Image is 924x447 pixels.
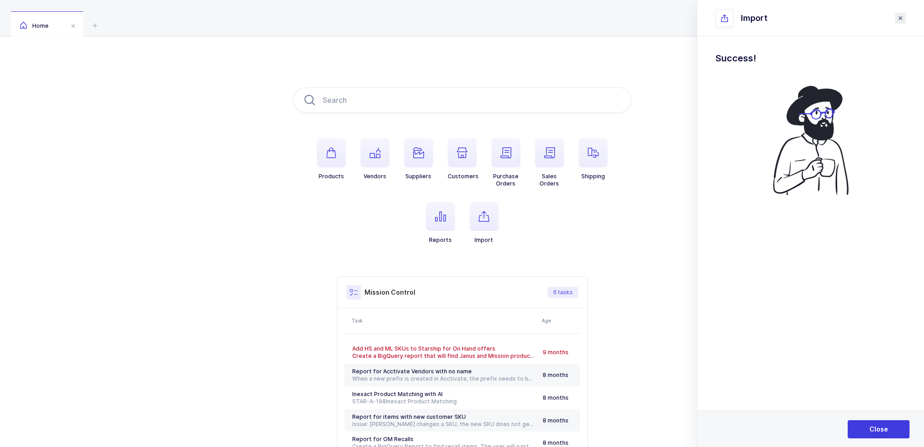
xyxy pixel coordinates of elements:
button: Import [469,202,499,244]
span: 9 months [543,349,569,356]
span: Import [741,13,768,24]
div: Task [352,317,536,324]
span: Close [869,425,888,434]
button: close drawer [895,13,906,24]
span: Report for OM Recalls [352,436,414,442]
span: Report for Acctivate Vendors with no name [352,368,472,375]
span: 8 months [543,394,569,401]
div: Inexact Product Matching [352,398,535,405]
span: Inexact Product Matching with AI [352,391,443,397]
div: Issue: [PERSON_NAME] changes a SKU, the new SKU does not get matched to the Janus product as it's... [352,421,535,428]
span: 6 tasks [553,289,573,296]
div: Age [542,317,577,324]
input: Search [293,87,631,113]
h3: Mission Control [365,288,415,297]
a: STAR-A-198 [352,398,386,405]
span: 8 months [543,439,569,446]
button: PurchaseOrders [491,138,520,187]
span: 8 months [543,372,569,378]
button: Close [848,420,909,438]
div: Create a BigQuery report that will find Janus and Mission products that do not have a HS or ML SK... [352,352,535,360]
button: Products [317,138,346,180]
span: Report for items with new customer SKU [352,413,466,420]
button: SalesOrders [535,138,564,187]
button: Customers [448,138,479,180]
div: When a new prefix is created in Acctivate, the prefix needs to be merged with an existing vendor ... [352,375,535,382]
h1: Success! [715,51,906,65]
button: Reports [426,202,455,244]
span: Add HS and ML SKUs to Starship for On Hand offers [352,345,495,352]
span: 8 months [543,417,569,424]
button: Suppliers [404,138,433,180]
span: Home [20,22,49,29]
button: Shipping [579,138,608,180]
img: coffee.svg [760,80,862,200]
button: Vendors [360,138,390,180]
